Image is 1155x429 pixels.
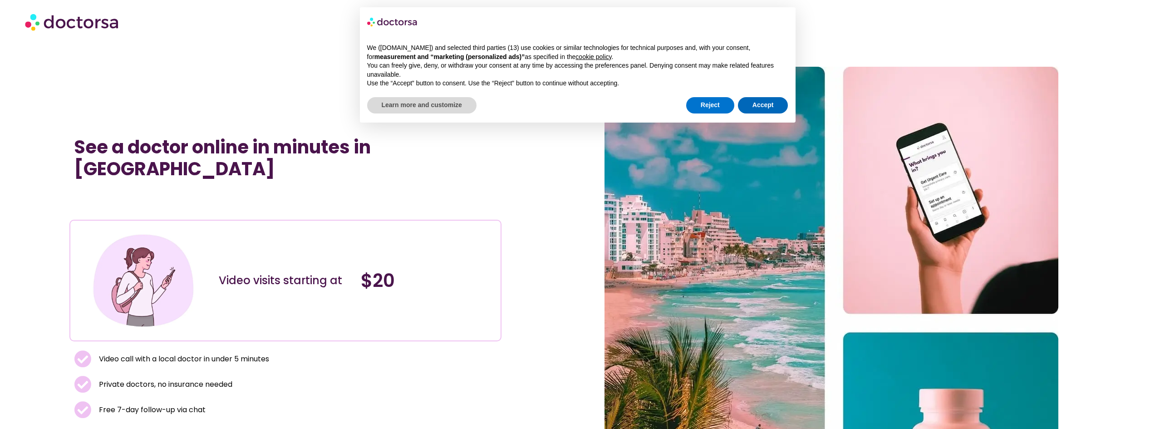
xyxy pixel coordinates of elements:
iframe: Customer reviews powered by Trustpilot [74,189,210,200]
button: Accept [738,97,788,113]
span: Free 7-day follow-up via chat [97,404,206,416]
button: Learn more and customize [367,97,477,113]
p: Use the “Accept” button to consent. Use the “Reject” button to continue without accepting. [367,79,788,88]
span: Private doctors, no insurance needed [97,378,232,391]
img: Illustration depicting a young woman in a casual outfit, engaged with her smartphone. She has a p... [90,227,197,334]
a: cookie policy [575,53,611,60]
strong: measurement and “marketing (personalized ads)” [374,53,525,60]
div: Video visits starting at [219,273,352,288]
span: Video call with a local doctor in under 5 minutes [97,353,269,365]
button: Reject [686,97,734,113]
p: We ([DOMAIN_NAME]) and selected third parties (13) use cookies or similar technologies for techni... [367,44,788,61]
iframe: Customer reviews powered by Trustpilot [74,200,497,211]
img: logo [367,15,418,29]
h4: $20 [361,270,494,291]
h1: See a doctor online in minutes in [GEOGRAPHIC_DATA] [74,136,497,180]
p: You can freely give, deny, or withdraw your consent at any time by accessing the preferences pane... [367,61,788,79]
